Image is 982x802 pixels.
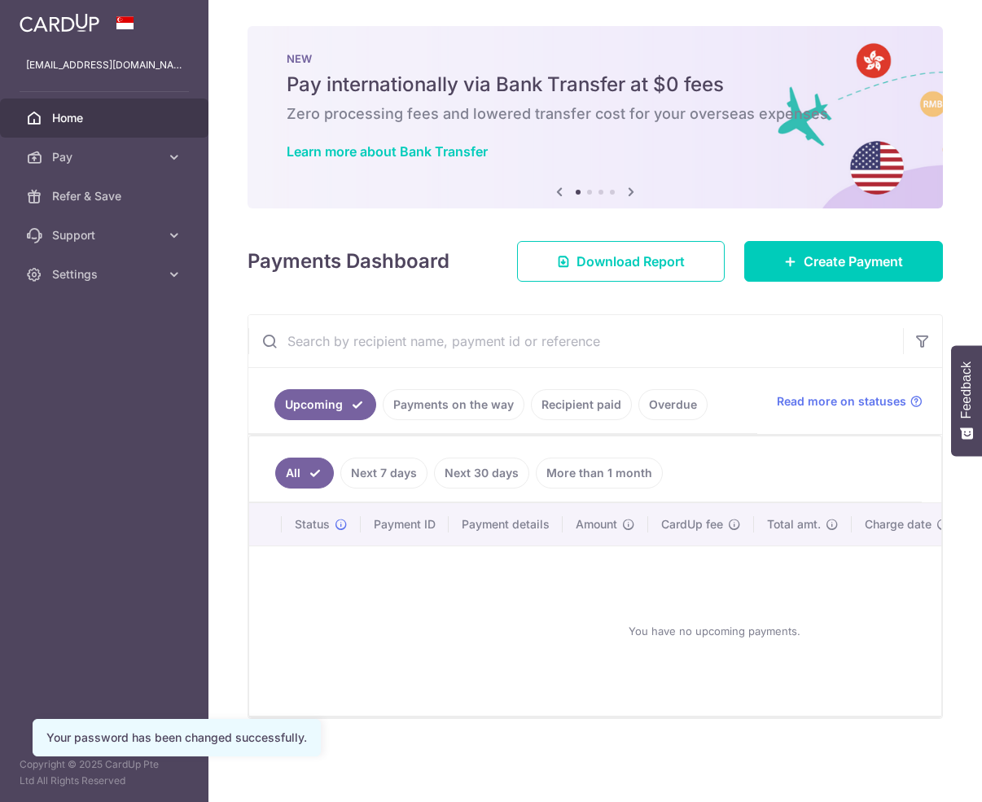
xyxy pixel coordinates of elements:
a: Download Report [517,241,725,282]
th: Payment ID [361,503,449,546]
p: [EMAIL_ADDRESS][DOMAIN_NAME] [26,57,182,73]
span: Download Report [576,252,685,271]
a: More than 1 month [536,458,663,489]
a: Next 30 days [434,458,529,489]
a: Learn more about Bank Transfer [287,143,488,160]
span: Amount [576,516,617,532]
h4: Payments Dashboard [248,247,449,276]
span: Charge date [865,516,932,532]
h5: Pay internationally via Bank Transfer at $0 fees [287,72,904,98]
img: Bank transfer banner [248,26,943,208]
a: Next 7 days [340,458,427,489]
input: Search by recipient name, payment id or reference [248,315,903,367]
a: All [275,458,334,489]
th: Payment details [449,503,563,546]
span: Status [295,516,330,532]
div: Your password has been changed successfully. [46,730,307,746]
span: Settings [52,266,160,283]
a: Payments on the way [383,389,524,420]
button: Feedback - Show survey [951,345,982,456]
img: CardUp [20,13,99,33]
span: Pay [52,149,160,165]
a: Overdue [638,389,708,420]
span: Create Payment [804,252,903,271]
a: Recipient paid [531,389,632,420]
span: Read more on statuses [777,393,906,410]
a: Create Payment [744,241,943,282]
span: Refer & Save [52,188,160,204]
span: Feedback [959,362,974,419]
span: CardUp fee [661,516,723,532]
span: Total amt. [767,516,821,532]
a: Upcoming [274,389,376,420]
span: Support [52,227,160,243]
a: Read more on statuses [777,393,923,410]
p: NEW [287,52,904,65]
h6: Zero processing fees and lowered transfer cost for your overseas expenses [287,104,904,124]
span: Home [52,110,160,126]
